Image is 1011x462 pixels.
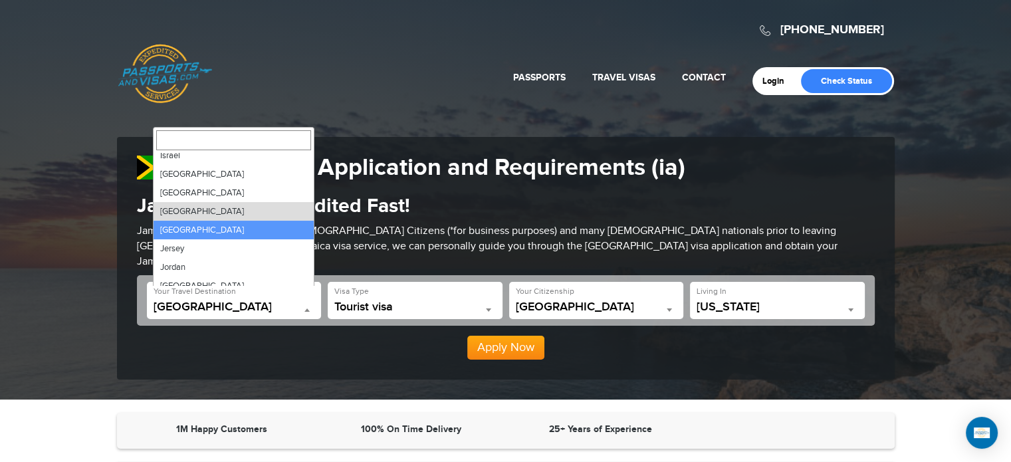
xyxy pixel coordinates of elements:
li: [GEOGRAPHIC_DATA] [154,277,314,295]
li: [GEOGRAPHIC_DATA] [154,221,314,239]
span: Jamaica [154,300,315,319]
span: Iowa [697,300,858,314]
li: Israel [154,146,314,165]
label: Living In [697,286,727,297]
button: Apply Now [467,336,544,360]
a: Check Status [801,69,892,93]
label: Your Citizenship [516,286,574,297]
label: Visa Type [334,286,369,297]
strong: 25+ Years of Experience [549,423,652,435]
li: [GEOGRAPHIC_DATA] [154,202,314,221]
strong: 100% On Time Delivery [361,423,461,435]
li: [GEOGRAPHIC_DATA] [154,183,314,202]
input: Search [156,130,311,150]
span: Tourist visa [334,300,496,319]
a: Travel Visas [592,72,655,83]
strong: Jamaica Visas Expedited Fast! [137,194,410,218]
a: Login [762,76,794,86]
span: Jamaica [154,300,315,314]
h1: Jamaica Visa Application and Requirements (ia) [137,154,875,182]
p: Jamaica Visas are required for all [DEMOGRAPHIC_DATA] Citizens (*for business purposes) and many ... [137,224,875,270]
a: Passports & [DOMAIN_NAME] [118,44,212,104]
iframe: Customer reviews powered by Trustpilot [699,423,881,439]
label: Your Travel Destination [154,286,236,297]
a: Contact [682,72,726,83]
a: Passports [513,72,566,83]
div: Open Intercom Messenger [966,417,998,449]
span: Tourist visa [334,300,496,314]
span: Iowa [697,300,858,319]
li: [GEOGRAPHIC_DATA] [154,165,314,183]
a: [PHONE_NUMBER] [780,23,884,37]
li: Jordan [154,258,314,277]
span: United States [516,300,677,319]
span: United States [516,300,677,314]
strong: 1M Happy Customers [176,423,267,435]
li: Jersey [154,239,314,258]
